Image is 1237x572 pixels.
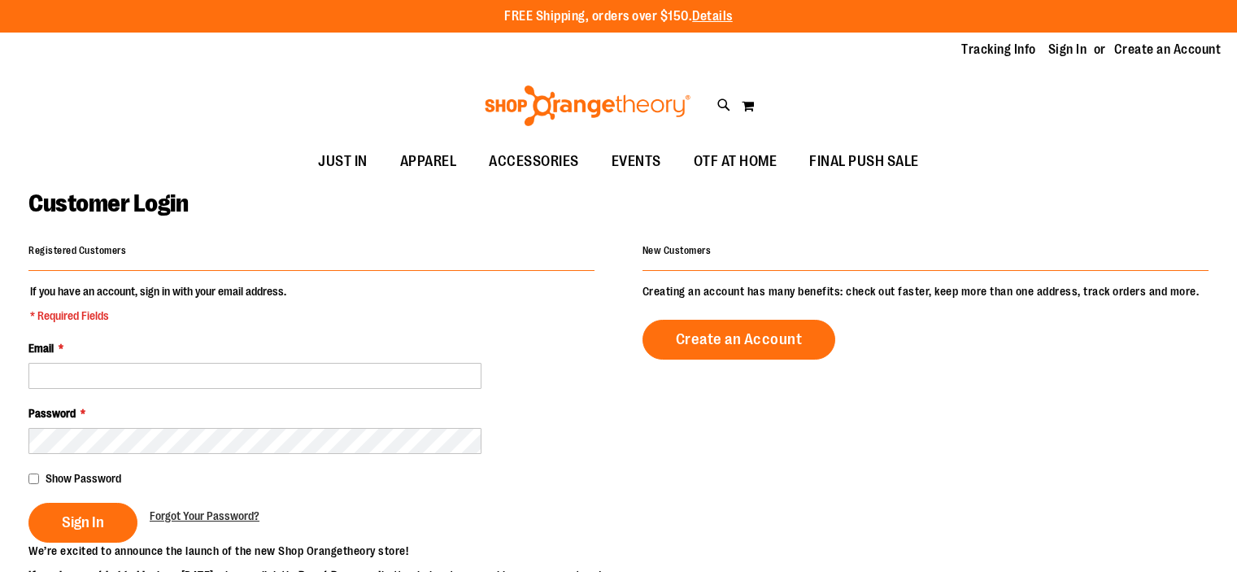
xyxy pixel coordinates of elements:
strong: New Customers [642,245,712,256]
span: FINAL PUSH SALE [809,143,919,180]
a: OTF AT HOME [677,143,794,181]
strong: Registered Customers [28,245,126,256]
a: Tracking Info [961,41,1036,59]
span: ACCESSORIES [489,143,579,180]
legend: If you have an account, sign in with your email address. [28,283,288,324]
span: APPAREL [400,143,457,180]
img: Shop Orangetheory [482,85,693,126]
a: APPAREL [384,143,473,181]
span: Sign In [62,513,104,531]
p: FREE Shipping, orders over $150. [504,7,733,26]
button: Sign In [28,503,137,543]
a: Create an Account [642,320,836,360]
a: ACCESSORIES [473,143,595,181]
a: FINAL PUSH SALE [793,143,935,181]
a: Details [692,9,733,24]
a: Forgot Your Password? [150,508,259,524]
p: Creating an account has many benefits: check out faster, keep more than one address, track orders... [642,283,1209,299]
p: We’re excited to announce the launch of the new Shop Orangetheory store! [28,543,619,559]
a: JUST IN [302,143,384,181]
span: Password [28,407,76,420]
span: JUST IN [318,143,368,180]
span: OTF AT HOME [694,143,777,180]
span: Customer Login [28,190,188,217]
span: Show Password [46,472,121,485]
a: Create an Account [1114,41,1222,59]
span: EVENTS [612,143,661,180]
span: Email [28,342,54,355]
a: EVENTS [595,143,677,181]
span: * Required Fields [30,308,286,324]
a: Sign In [1048,41,1087,59]
span: Create an Account [676,330,803,348]
span: Forgot Your Password? [150,509,259,522]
